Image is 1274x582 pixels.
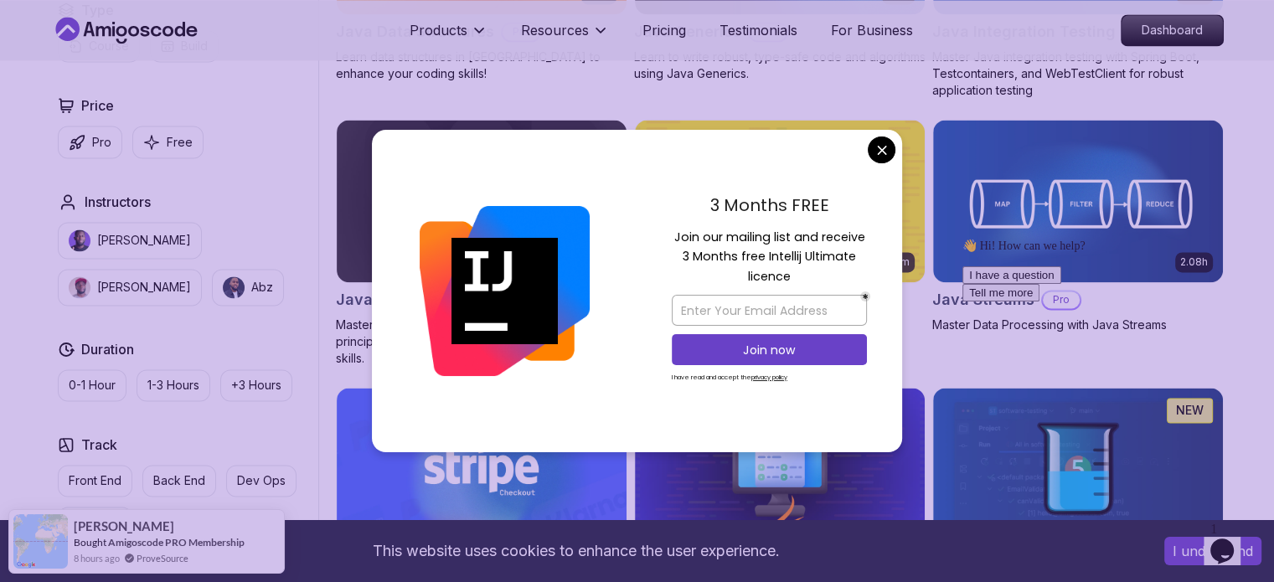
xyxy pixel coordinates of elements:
[81,95,114,116] h2: Price
[81,339,134,359] h2: Duration
[932,288,1034,312] h2: Java Streams
[97,232,191,249] p: [PERSON_NAME]
[58,369,126,401] button: 0-1 Hour
[58,507,132,538] button: Full Stack
[7,8,129,20] span: 👋 Hi! How can we help?
[337,120,627,282] img: Java Object Oriented Programming card
[153,472,205,489] p: Back End
[956,232,1257,507] iframe: chat widget
[336,119,627,367] a: Java Object Oriented Programming card2.82hJava Object Oriented ProgrammingProMaster Java's object...
[167,134,193,151] p: Free
[69,472,121,489] p: Front End
[69,229,90,251] img: instructor img
[1122,15,1223,45] p: Dashboard
[74,536,106,549] span: Bought
[137,551,188,565] a: ProveSource
[74,551,120,565] span: 8 hours ago
[251,279,273,296] p: Abz
[58,269,202,306] button: instructor img[PERSON_NAME]
[933,120,1223,282] img: Java Streams card
[108,536,245,549] a: Amigoscode PRO Membership
[831,20,913,40] a: For Business
[932,49,1224,99] p: Master Java integration testing with Spring Boot, Testcontainers, and WebTestClient for robust ap...
[69,377,116,394] p: 0-1 Hour
[635,120,925,282] img: Java Streams Essentials card
[13,514,68,569] img: provesource social proof notification image
[97,279,191,296] p: [PERSON_NAME]
[231,377,281,394] p: +3 Hours
[336,288,580,312] h2: Java Object Oriented Programming
[147,377,199,394] p: 1-3 Hours
[226,465,297,497] button: Dev Ops
[85,192,151,212] h2: Instructors
[642,20,686,40] a: Pricing
[933,388,1223,550] img: Java Unit Testing and TDD card
[220,369,292,401] button: +3 Hours
[74,519,174,533] span: [PERSON_NAME]
[1121,14,1224,46] a: Dashboard
[69,276,90,298] img: instructor img
[1204,515,1257,565] iframe: chat widget
[932,119,1224,333] a: Java Streams card2.08hJava StreamsProMaster Data Processing with Java Streams
[58,465,132,497] button: Front End
[635,388,925,550] img: Java Unit Testing Essentials card
[132,126,204,158] button: Free
[932,317,1224,333] p: Master Data Processing with Java Streams
[58,126,122,158] button: Pro
[81,435,117,455] h2: Track
[336,49,627,82] p: Learn data structures in [GEOGRAPHIC_DATA] to enhance your coding skills!
[336,317,627,367] p: Master Java's object-oriented programming principles and enhance your software development skills.
[521,20,589,40] p: Resources
[7,34,106,52] button: I have a question
[92,134,111,151] p: Pro
[137,369,210,401] button: 1-3 Hours
[7,7,308,70] div: 👋 Hi! How can we help?I have a questionTell me more
[13,533,1139,569] div: This website uses cookies to enhance the user experience.
[634,49,926,82] p: Learn to write robust, type-safe code and algorithms using Java Generics.
[223,276,245,298] img: instructor img
[521,20,609,54] button: Resources
[58,222,202,259] button: instructor img[PERSON_NAME]
[237,472,286,489] p: Dev Ops
[634,119,926,350] a: Java Streams Essentials card26mJava Streams EssentialsLearn how to use Java Streams to process co...
[720,20,797,40] a: Testimonials
[337,388,627,550] img: Stripe Checkout card
[7,52,84,70] button: Tell me more
[212,269,284,306] button: instructor imgAbz
[1164,537,1261,565] button: Accept cookies
[410,20,467,40] p: Products
[410,20,487,54] button: Products
[142,465,216,497] button: Back End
